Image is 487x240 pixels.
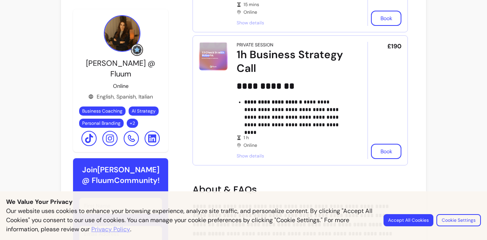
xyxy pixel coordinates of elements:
[237,20,346,26] span: Show details
[237,153,346,159] span: Show details
[6,197,481,207] p: We Value Your Privacy
[436,214,481,226] button: Cookie Settings
[113,82,129,90] p: Online
[79,164,162,186] h6: Join [PERSON_NAME] @ Fluum Community!
[387,42,401,51] span: £190
[132,108,156,114] span: AI Strategy
[384,214,433,226] button: Accept All Cookies
[6,207,374,234] p: Our website uses cookies to enhance your browsing experience, analyze site traffic, and personali...
[128,120,137,126] span: + 2
[82,120,121,126] span: Personal Branding
[237,2,346,15] div: Online
[199,42,228,70] img: 1h Business Strategy Call
[86,58,155,79] span: [PERSON_NAME] @ Fluum
[193,184,408,196] h2: About & FAQs
[104,15,140,52] img: Provider image
[132,45,142,54] img: Grow
[243,135,346,141] span: 1 h
[243,2,346,8] span: 15 mins
[237,48,346,75] div: 1h Business Strategy Call
[371,144,401,159] button: Book
[237,135,346,148] div: Online
[237,42,273,48] div: Private Session
[91,225,130,234] a: Privacy Policy
[88,93,153,100] div: English, Spanish, Italian
[82,108,123,114] span: Business Coaching
[371,11,401,26] button: Book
